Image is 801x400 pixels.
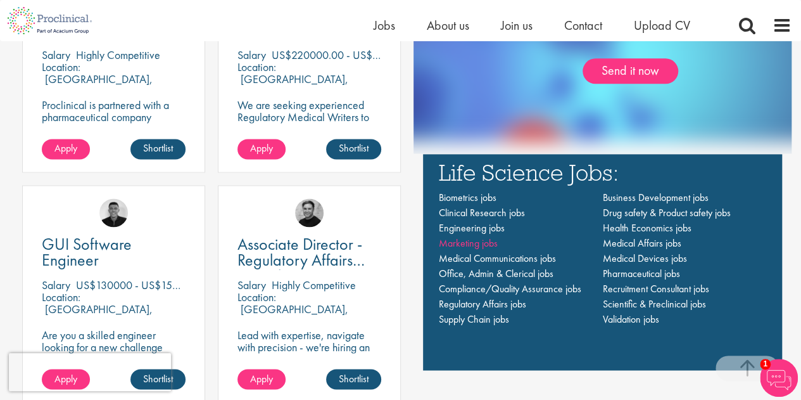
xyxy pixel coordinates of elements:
span: Apply [250,141,273,155]
p: [GEOGRAPHIC_DATA], [GEOGRAPHIC_DATA] [237,302,348,328]
a: Supply Chain jobs [439,313,509,326]
a: Medical Affairs jobs [602,236,681,250]
a: Biometrics jobs [439,191,496,204]
p: US$130000 - US$150000 per annum [76,278,246,292]
span: Salary [42,48,70,62]
p: Proclinical is partnered with a pharmaceutical company seeking an IT Application Specialist to jo... [42,99,186,171]
a: Shortlist [326,369,381,389]
a: Apply [237,369,286,389]
span: Location: [237,290,276,304]
span: Location: [42,60,80,74]
p: US$220000.00 - US$250000.00 per annum + Highly Competitive Salary [272,48,599,62]
iframe: reCAPTCHA [9,353,171,391]
p: We are seeking experienced Regulatory Medical Writers to join our client, a dynamic and growing b... [237,99,381,147]
a: Business Development jobs [602,191,708,204]
p: [GEOGRAPHIC_DATA], [GEOGRAPHIC_DATA] [42,302,153,328]
a: Regulatory Affairs jobs [439,297,526,311]
a: Medical Communications jobs [439,252,556,265]
a: GUI Software Engineer [42,236,186,268]
p: Are you a skilled engineer looking for a new challenge where you can shape the future of healthca... [42,329,186,389]
nav: Main navigation [439,190,767,327]
a: Compliance/Quality Assurance jobs [439,282,581,295]
a: Apply [42,139,90,159]
a: Shortlist [326,139,381,159]
a: Pharmaceutical jobs [602,267,679,280]
span: Apply [250,371,273,385]
span: GUI Software Engineer [42,233,132,271]
a: Medical Devices jobs [602,252,686,265]
p: Highly Competitive [272,278,356,292]
a: Shortlist [130,139,186,159]
span: Salary [237,48,266,62]
a: Engineering jobs [439,221,505,235]
span: Location: [42,290,80,304]
a: Contact [564,17,602,34]
a: Upload CV [634,17,690,34]
a: Marketing jobs [439,236,498,250]
p: Highly Competitive [76,48,160,62]
p: [GEOGRAPHIC_DATA], [GEOGRAPHIC_DATA] [42,72,153,98]
span: Salary [42,278,70,292]
img: Chatbot [760,359,798,397]
a: Apply [237,139,286,159]
span: Location: [237,60,276,74]
span: 1 [760,359,771,370]
a: Jobs [374,17,395,34]
a: Drug safety & Product safety jobs [602,206,730,219]
a: Health Economics jobs [602,221,691,235]
a: Validation jobs [602,313,659,326]
img: Christian Andersen [99,198,128,227]
span: Salary [237,278,266,292]
img: Peter Duvall [295,198,324,227]
a: Associate Director - Regulatory Affairs Consultant [237,236,381,268]
div: Simply upload your CV and let us find jobs for you! [583,10,760,84]
p: [GEOGRAPHIC_DATA], [GEOGRAPHIC_DATA] [237,72,348,98]
a: Recruitment Consultant jobs [602,282,709,295]
a: Scientific & Preclinical jobs [602,297,705,311]
a: Send it now [583,58,678,84]
span: Apply [54,141,77,155]
a: About us [427,17,469,34]
a: Clinical Research jobs [439,206,525,219]
span: Associate Director - Regulatory Affairs Consultant [237,233,365,287]
h3: Life Science Jobs: [439,160,767,184]
a: Join us [501,17,533,34]
a: Office, Admin & Clerical jobs [439,267,553,280]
